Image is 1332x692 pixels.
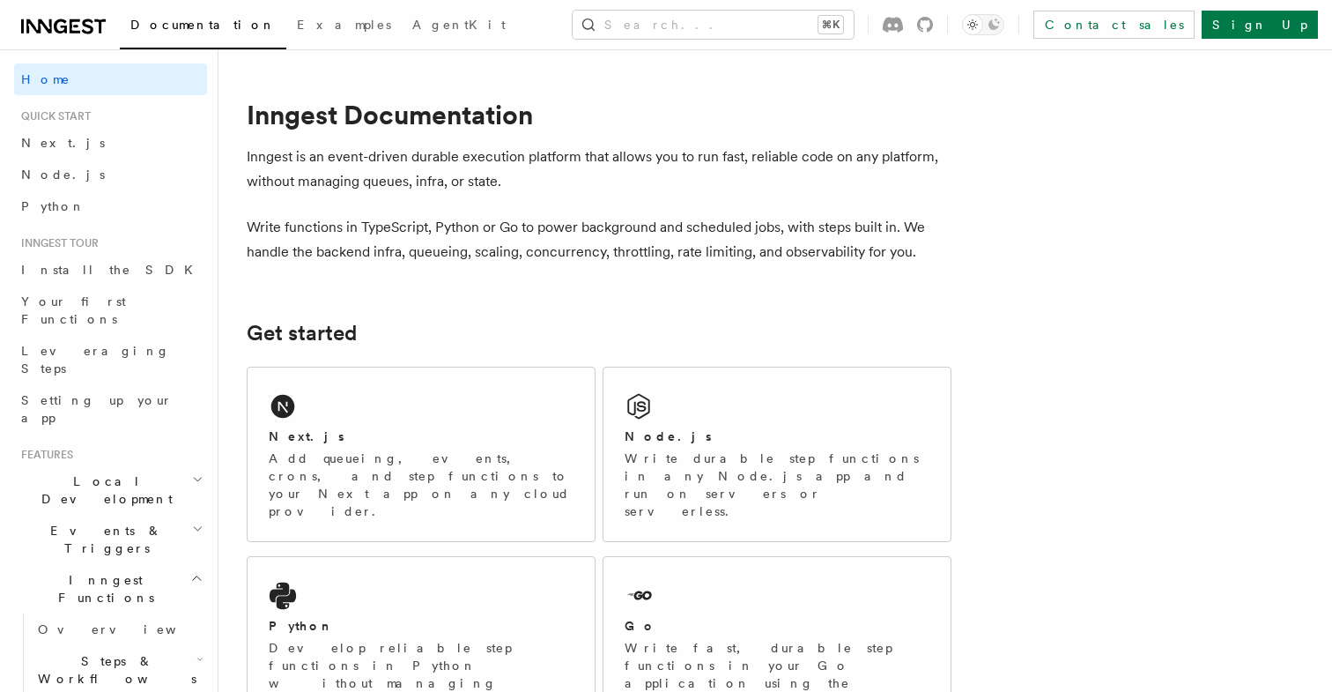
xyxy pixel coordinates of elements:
[625,450,929,520] p: Write durable step functions in any Node.js app and run on servers or serverless.
[14,515,207,564] button: Events & Triggers
[21,393,173,425] span: Setting up your app
[14,465,207,515] button: Local Development
[269,450,573,520] p: Add queueing, events, crons, and step functions to your Next app on any cloud provider.
[286,5,402,48] a: Examples
[120,5,286,49] a: Documentation
[1202,11,1318,39] a: Sign Up
[14,63,207,95] a: Home
[14,236,99,250] span: Inngest tour
[297,18,391,32] span: Examples
[14,335,207,384] a: Leveraging Steps
[14,190,207,222] a: Python
[31,652,196,688] span: Steps & Workflows
[21,263,203,277] span: Install the SDK
[402,5,516,48] a: AgentKit
[14,384,207,434] a: Setting up your app
[14,564,207,614] button: Inngest Functions
[625,428,712,445] h2: Node.js
[14,286,207,335] a: Your first Functions
[14,159,207,190] a: Node.js
[247,99,951,130] h1: Inngest Documentation
[818,16,843,33] kbd: ⌘K
[247,367,596,542] a: Next.jsAdd queueing, events, crons, and step functions to your Next app on any cloud provider.
[21,136,105,150] span: Next.js
[21,344,170,376] span: Leveraging Steps
[573,11,854,39] button: Search...⌘K
[14,448,73,462] span: Features
[21,71,70,88] span: Home
[14,254,207,286] a: Install the SDK
[247,145,951,194] p: Inngest is an event-driven durable execution platform that allows you to run fast, reliable code ...
[31,614,207,645] a: Overview
[130,18,276,32] span: Documentation
[14,127,207,159] a: Next.js
[247,321,357,346] a: Get started
[21,199,85,213] span: Python
[247,215,951,264] p: Write functions in TypeScript, Python or Go to power background and scheduled jobs, with steps bu...
[625,617,656,635] h2: Go
[962,14,1004,35] button: Toggle dark mode
[14,472,192,508] span: Local Development
[412,18,506,32] span: AgentKit
[269,428,344,445] h2: Next.js
[38,622,219,636] span: Overview
[14,522,192,557] span: Events & Triggers
[269,617,334,635] h2: Python
[21,294,126,326] span: Your first Functions
[21,167,105,182] span: Node.js
[603,367,951,542] a: Node.jsWrite durable step functions in any Node.js app and run on servers or serverless.
[1033,11,1195,39] a: Contact sales
[14,571,190,606] span: Inngest Functions
[14,109,91,123] span: Quick start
